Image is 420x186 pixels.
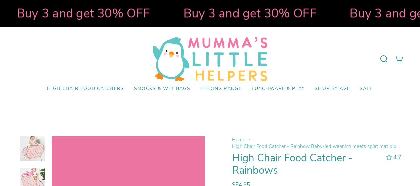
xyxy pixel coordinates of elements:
[315,86,350,92] span: Shop by Age
[129,81,195,96] a: Smocks & Wet Bags
[153,37,267,81] img: Mumma’s Little Helpers
[16,5,150,22] strong: Buy 3 and get 30% OFF
[232,136,245,143] a: Home
[183,5,316,22] strong: Buy 3 and get 30% OFF
[310,81,355,96] a: Shop by Age
[232,152,380,177] h1: High Chair Food Catcher - Rainbows
[195,81,247,96] a: Feeding Range
[134,86,190,92] span: Smocks & Wet Bags
[355,81,378,96] a: SALE
[42,81,129,96] a: High Chair Food Catchers
[247,81,310,96] a: Lunchware & Play
[47,86,124,92] span: High Chair Food Catchers
[200,86,242,92] span: Feeding Range
[232,143,396,150] span: High Chair Food Catcher - Rainbow Baby-led weaning meets splat mat bib
[386,155,392,160] div: 4.68 out of 5.0 stars
[252,86,305,92] span: Lunchware & Play
[393,154,401,161] span: 4.7
[360,86,373,92] span: SALE
[383,153,403,162] button: 4.68 out of 5.0 stars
